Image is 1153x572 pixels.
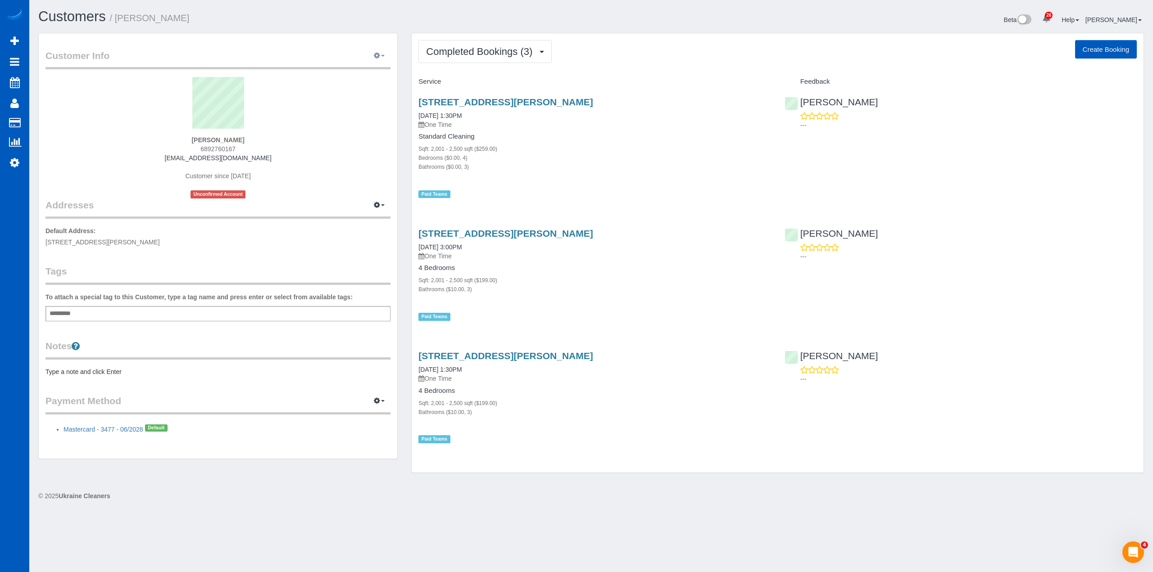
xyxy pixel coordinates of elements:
small: Bathrooms ($10.00, 3) [418,409,472,415]
span: 26 [1045,12,1053,19]
a: Mastercard - 3477 - 06/2028 [64,426,143,433]
button: Completed Bookings (3) [418,40,552,63]
span: Default [145,424,168,432]
label: To attach a special tag to this Customer, type a tag name and press enter or select from availabl... [45,293,353,302]
span: 4 [1141,541,1148,549]
a: Beta [1004,16,1032,23]
h4: Standard Cleaning [418,133,771,140]
small: Bedrooms ($0.00, 4) [418,155,467,161]
p: --- [800,121,1137,130]
span: Customer since [DATE] [186,172,251,180]
strong: Ukraine Cleaners [59,492,110,500]
img: Automaid Logo [5,9,23,22]
a: [DATE] 1:30PM [418,112,462,119]
a: [PERSON_NAME] [785,97,878,107]
p: One Time [418,252,771,261]
span: Paid Teams [418,435,450,443]
h4: Service [418,78,771,86]
span: Completed Bookings (3) [426,46,537,57]
a: [STREET_ADDRESS][PERSON_NAME] [418,228,593,239]
p: --- [800,374,1137,383]
small: Sqft: 2,001 - 2,500 sqft ($259.00) [418,146,497,152]
legend: Tags [45,265,390,285]
a: [DATE] 3:00PM [418,243,462,251]
span: 6892760167 [200,145,236,153]
legend: Payment Method [45,394,390,414]
a: [PERSON_NAME] [785,351,878,361]
a: Help [1062,16,1079,23]
span: [STREET_ADDRESS][PERSON_NAME] [45,239,160,246]
span: Paid Teams [418,190,450,198]
small: Bathrooms ($10.00, 3) [418,286,472,293]
h4: 4 Bedrooms [418,387,771,395]
small: Sqft: 2,001 - 2,500 sqft ($199.00) [418,277,497,284]
legend: Notes [45,339,390,360]
button: Create Booking [1075,40,1137,59]
pre: Type a note and click Enter [45,367,390,376]
a: Customers [38,9,106,24]
p: One Time [418,120,771,129]
small: / [PERSON_NAME] [110,13,190,23]
a: [PERSON_NAME] [1085,16,1142,23]
p: --- [800,252,1137,261]
small: Bathrooms ($0.00, 3) [418,164,469,170]
p: One Time [418,374,771,383]
a: [PERSON_NAME] [785,228,878,239]
a: [EMAIL_ADDRESS][DOMAIN_NAME] [165,154,272,162]
div: © 2025 [38,491,1144,500]
img: New interface [1017,14,1031,26]
h4: Feedback [785,78,1137,86]
label: Default Address: [45,226,96,235]
a: [DATE] 1:30PM [418,366,462,373]
h4: 4 Bedrooms [418,264,771,272]
a: [STREET_ADDRESS][PERSON_NAME] [418,351,593,361]
a: 26 [1038,9,1055,29]
span: Paid Teams [418,313,450,320]
legend: Customer Info [45,49,390,69]
strong: [PERSON_NAME] [191,136,244,144]
a: [STREET_ADDRESS][PERSON_NAME] [418,97,593,107]
iframe: Intercom live chat [1122,541,1144,563]
small: Sqft: 2,001 - 2,500 sqft ($199.00) [418,400,497,406]
span: Unconfirmed Account [191,190,245,198]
